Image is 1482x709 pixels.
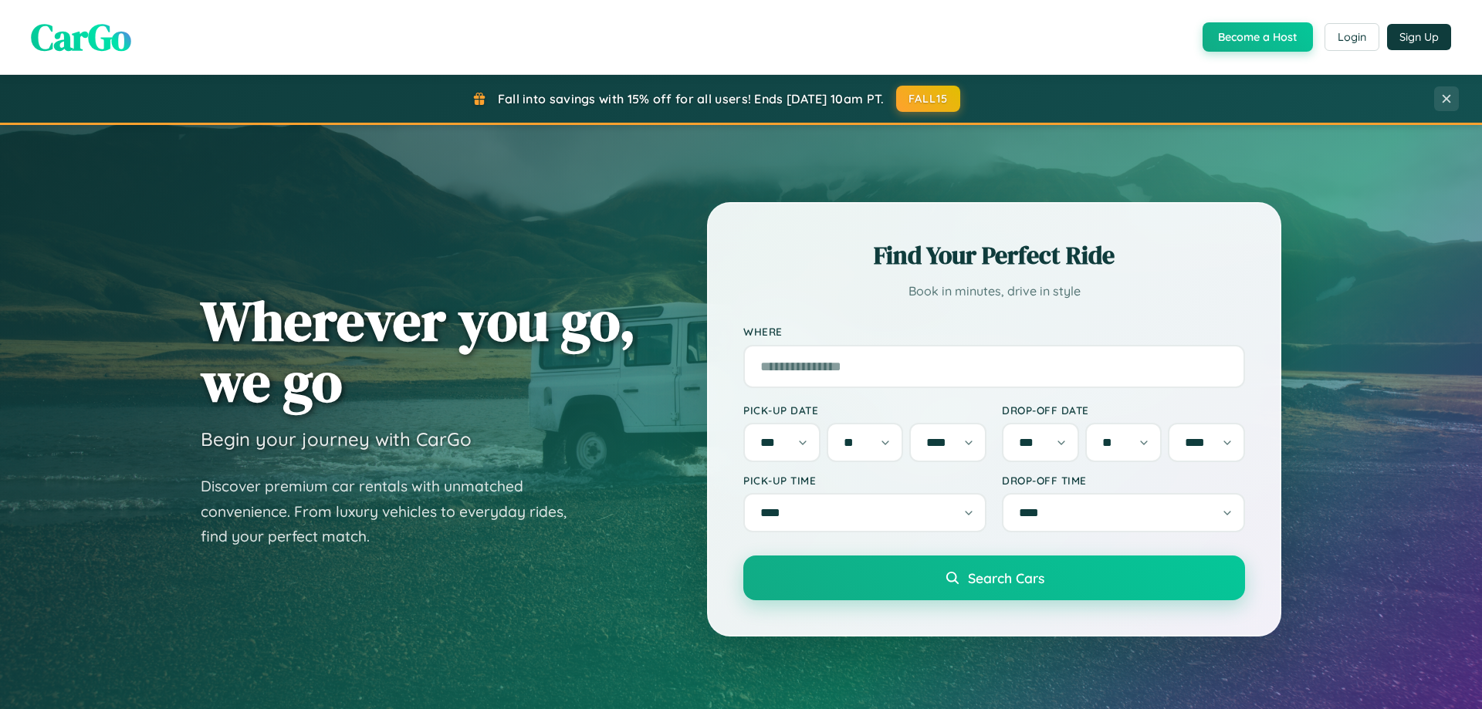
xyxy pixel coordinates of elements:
label: Where [743,326,1245,339]
span: CarGo [31,12,131,62]
button: Login [1325,23,1379,51]
button: Sign Up [1387,24,1451,50]
label: Drop-off Time [1002,474,1245,487]
button: Search Cars [743,555,1245,600]
span: Search Cars [968,569,1044,586]
label: Drop-off Date [1002,403,1245,417]
h3: Begin your journey with CarGo [201,427,472,451]
h1: Wherever you go, we go [201,290,636,412]
button: Become a Host [1203,22,1313,52]
p: Book in minutes, drive in style [743,280,1245,302]
span: Fall into savings with 15% off for all users! Ends [DATE] 10am PT. [498,91,885,106]
p: Discover premium car rentals with unmatched convenience. From luxury vehicles to everyday rides, ... [201,474,587,549]
label: Pick-up Date [743,403,986,417]
button: FALL15 [896,86,961,112]
label: Pick-up Time [743,474,986,487]
h2: Find Your Perfect Ride [743,238,1245,272]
